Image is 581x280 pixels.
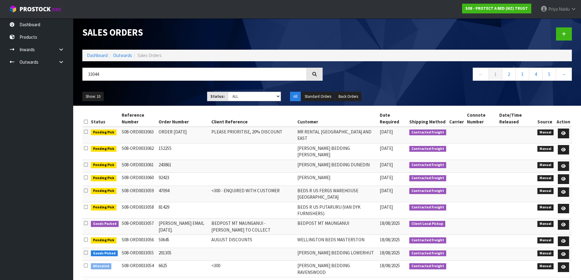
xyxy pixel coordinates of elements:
[380,204,393,210] span: [DATE]
[296,110,378,127] th: Customer
[502,68,516,81] a: 2
[537,237,554,243] span: Manual
[91,204,117,211] span: Pending Pick
[409,188,446,194] span: Contracted Freight
[120,173,157,186] td: S08-ORD0033060
[87,52,108,58] a: Dashboard
[82,68,307,81] input: Search sales orders
[296,160,378,173] td: [PERSON_NAME] BEDDING DUNEDIN
[91,237,117,243] span: Pending Pick
[409,204,446,211] span: Contracted Freight
[515,68,529,81] a: 3
[113,52,132,58] a: Outwards
[537,221,554,227] span: Manual
[296,127,378,143] td: MR RENTAL [GEOGRAPHIC_DATA] AND EAST
[157,248,210,261] td: 201305
[380,145,393,151] span: [DATE]
[548,6,558,12] span: Priya
[380,162,393,168] span: [DATE]
[556,68,572,81] a: →
[157,202,210,218] td: 81429
[91,175,117,181] span: Pending Pick
[489,68,502,81] a: 1
[409,237,446,243] span: Contracted Freight
[462,4,531,13] a: S08 - PROTECT A BED (NZ) TRUST
[20,5,51,13] span: ProStock
[380,220,400,226] span: 18/08/2025
[448,110,465,127] th: Carrier
[120,248,157,261] td: S08-ORD0033055
[157,173,210,186] td: 92423
[537,175,554,181] span: Manual
[296,261,378,277] td: [PERSON_NAME] BEDDING RAVENSWOOD
[537,204,554,211] span: Manual
[91,188,117,194] span: Pending Pick
[9,5,17,13] img: cube-alt.png
[210,235,296,248] td: AUGUST DISCOUNTS
[89,110,120,127] th: Status
[465,6,528,11] strong: S08 - PROTECT A BED (NZ) TRUST
[138,52,162,58] span: Sales Orders
[120,127,157,143] td: S08-ORD0033063
[210,94,225,99] strong: Status:
[157,218,210,235] td: [PERSON_NAME] EMAIL [DATE].
[296,248,378,261] td: [PERSON_NAME] BEDDING LOWERHUT
[120,261,157,277] td: S08-ORD0033054
[409,146,446,152] span: Contracted Freight
[380,250,400,256] span: 18/08/2025
[296,143,378,160] td: [PERSON_NAME] BEDDING [PERSON_NAME]
[536,110,555,127] th: Source
[542,68,556,81] a: 5
[537,129,554,136] span: Manual
[52,7,61,12] small: WMS
[210,218,296,235] td: BEDPOST MT MAUNGANUI - [PERSON_NAME] TO COLLECT
[537,250,554,257] span: Manual
[498,110,536,127] th: Date/Time Released
[120,202,157,218] td: S08-ORD0033058
[296,235,378,248] td: WELLINGTON BEDS MASTERSTON
[408,110,448,127] th: Shipping Method
[332,68,572,83] nav: Page navigation
[82,27,323,37] h1: Sales Orders
[473,68,489,81] a: ←
[296,173,378,186] td: [PERSON_NAME]
[157,160,210,173] td: 243861
[210,110,296,127] th: Client Reference
[91,146,117,152] span: Pending Pick
[210,186,296,202] td: <300 - ENQUIRED WITH CUSTOMER
[91,250,118,257] span: Goods Picked
[120,218,157,235] td: S08-ORD0033057
[380,263,400,268] span: 18/08/2025
[157,261,210,277] td: 6625
[120,143,157,160] td: S08-ORD0033062
[380,175,393,180] span: [DATE]
[120,110,157,127] th: Reference Number
[301,92,335,101] button: Standard Orders
[537,162,554,168] span: Manual
[91,162,117,168] span: Pending Pick
[82,92,104,101] button: Show: 10
[380,188,393,193] span: [DATE]
[91,129,117,136] span: Pending Pick
[157,127,210,143] td: ORDER [DATE]
[529,68,543,81] a: 4
[409,221,445,227] span: Client Local Pickup
[91,263,111,269] span: Allocated
[296,218,378,235] td: BEDPOST MT MAUNGANUI
[335,92,361,101] button: Back Orders
[537,146,554,152] span: Manual
[555,110,572,127] th: Action
[559,6,570,12] span: Naidu
[120,235,157,248] td: S08-ORD0033056
[465,110,498,127] th: Connote Number
[537,188,554,194] span: Manual
[157,143,210,160] td: 152255
[210,261,296,277] td: <300
[157,110,210,127] th: Order Number
[91,221,119,227] span: Goods Packed
[409,129,446,136] span: Contracted Freight
[409,250,446,257] span: Contracted Freight
[380,129,393,135] span: [DATE]
[409,175,446,181] span: Contracted Freight
[380,237,400,243] span: 18/08/2025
